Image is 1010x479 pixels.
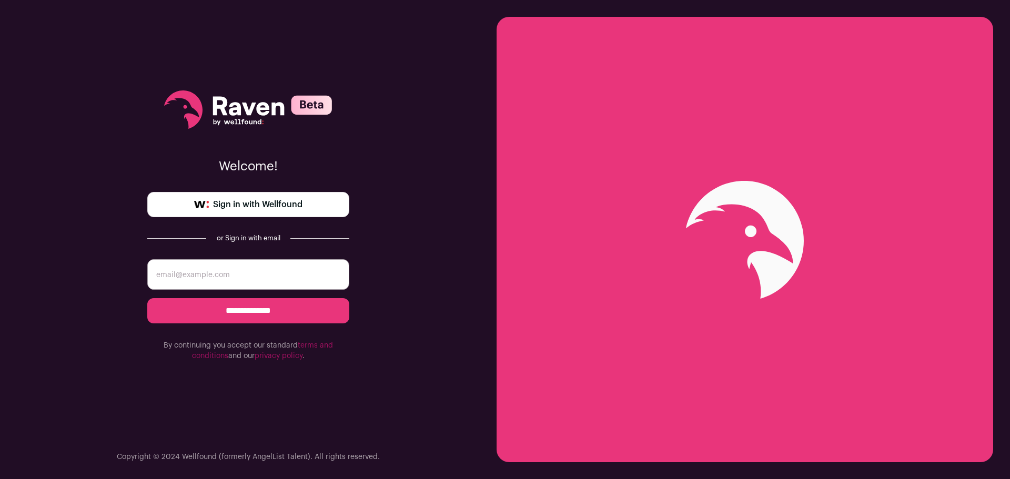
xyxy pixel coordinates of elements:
a: Sign in with Wellfound [147,192,349,217]
a: privacy policy [255,352,302,360]
img: wellfound-symbol-flush-black-fb3c872781a75f747ccb3a119075da62bfe97bd399995f84a933054e44a575c4.png [194,201,209,208]
div: or Sign in with email [215,234,282,242]
p: Copyright © 2024 Wellfound (formerly AngelList Talent). All rights reserved. [117,452,380,462]
p: Welcome! [147,158,349,175]
span: Sign in with Wellfound [213,198,302,211]
input: email@example.com [147,259,349,290]
p: By continuing you accept our standard and our . [147,340,349,361]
